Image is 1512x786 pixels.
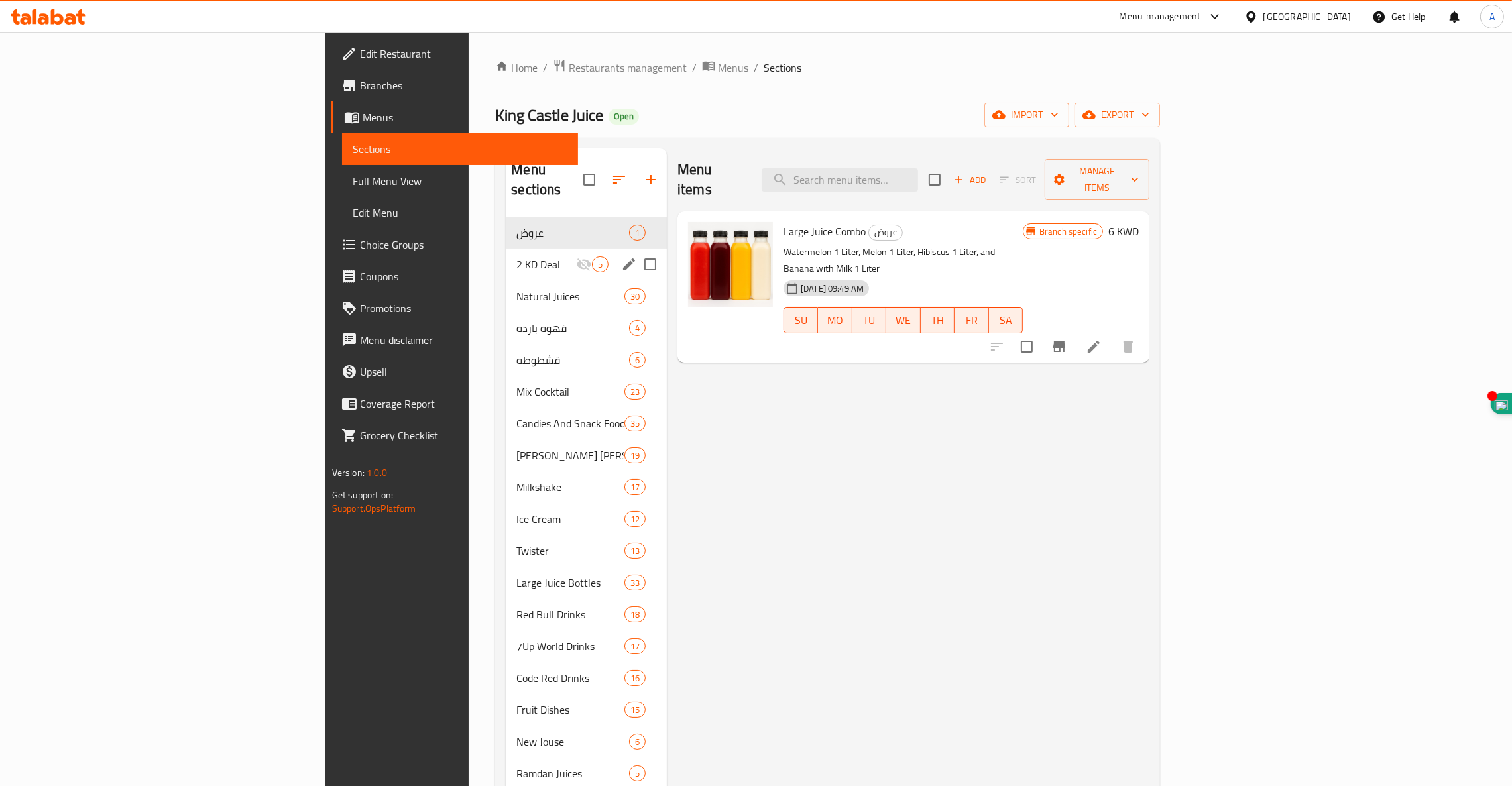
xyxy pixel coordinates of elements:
[506,630,667,662] div: 7Up World Drinks17
[506,217,667,249] div: عروض1
[629,225,646,241] div: items
[629,765,646,781] div: items
[619,254,639,274] button: edit
[516,225,629,241] span: عروض
[516,575,624,590] span: Large Juice Bottles
[624,702,646,718] div: items
[630,227,645,239] span: 1
[625,672,645,685] span: 16
[575,166,603,194] span: Select all sections
[858,311,881,330] span: TU
[1489,9,1495,24] span: A
[569,60,687,76] span: Restaurants management
[892,311,915,330] span: WE
[516,543,624,559] span: Twister
[718,60,748,76] span: Menus
[995,107,1059,123] span: import
[516,606,624,622] span: Red Bull Drinks
[625,449,645,462] span: 19
[989,307,1023,333] button: SA
[630,767,645,780] span: 5
[629,320,646,336] div: items
[624,288,646,304] div: items
[360,78,567,93] span: Branches
[1043,331,1075,363] button: Branch-specific-item
[852,307,886,333] button: TU
[629,734,646,750] div: items
[516,670,624,686] span: Code Red Drinks
[921,166,949,194] span: Select section
[360,364,567,380] span: Upsell
[516,320,629,336] div: قهوه بارده
[576,256,592,272] svg: Inactive section
[1085,107,1149,123] span: export
[630,322,645,335] span: 4
[921,307,955,333] button: TH
[1112,331,1144,363] button: delete
[506,567,667,598] div: Large Juice Bottles33
[960,311,983,330] span: FR
[331,388,578,420] a: Coverage Report
[332,464,365,481] span: Version:
[516,447,624,463] div: Baskin Robbins
[516,734,629,750] span: New Jouse
[506,726,667,758] div: New Jouse6
[506,312,667,344] div: قهوه بارده4
[1086,339,1102,355] a: Edit menu item
[360,268,567,284] span: Coupons
[692,60,697,76] li: /
[677,160,746,199] h2: Menu items
[516,288,624,304] span: Natural Juices
[823,311,846,330] span: MO
[593,258,608,271] span: 5
[789,311,813,330] span: SU
[609,109,639,125] div: Open
[516,384,624,400] div: Mix Cocktail
[625,640,645,653] span: 17
[1055,163,1139,196] span: Manage items
[952,172,988,188] span: Add
[506,408,667,439] div: Candies And Snack Foods35
[516,479,624,495] span: Milkshake
[1013,333,1041,361] span: Select to update
[342,133,578,165] a: Sections
[955,307,988,333] button: FR
[495,59,1160,76] nav: breadcrumb
[624,447,646,463] div: items
[784,244,1023,277] p: Watermelon 1 Liter, Melon 1 Liter, Hibiscus 1 Liter, and Banana with Milk 1 Liter
[516,638,624,654] span: 7Up World Drinks
[1120,9,1201,25] div: Menu-management
[516,352,629,368] div: قشطوطه
[625,577,645,589] span: 33
[363,109,567,125] span: Menus
[353,205,567,221] span: Edit Menu
[331,324,578,356] a: Menu disclaimer
[926,311,949,330] span: TH
[331,38,578,70] a: Edit Restaurant
[332,486,393,504] span: Get support on:
[624,479,646,495] div: items
[764,60,801,76] span: Sections
[994,311,1018,330] span: SA
[342,197,578,229] a: Edit Menu
[506,439,667,471] div: [PERSON_NAME] [PERSON_NAME]19
[516,702,624,718] div: Fruit Dishes
[949,170,991,190] span: Add item
[553,59,687,76] a: Restaurants management
[625,513,645,526] span: 12
[506,535,667,567] div: Twister13
[702,59,748,76] a: Menus
[624,543,646,559] div: items
[754,60,758,76] li: /
[506,249,667,280] div: 2 KD Deal5edit
[360,237,567,253] span: Choice Groups
[516,256,576,272] div: 2 KD Deal
[624,638,646,654] div: items
[360,46,567,62] span: Edit Restaurant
